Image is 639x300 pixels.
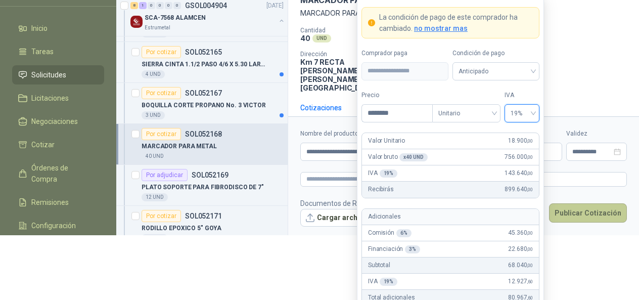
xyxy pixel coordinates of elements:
p: SOL052168 [185,131,222,138]
a: Remisiones [12,193,104,212]
p: Dirección [300,51,393,58]
span: Unitario [438,106,494,121]
span: 143.640 [505,168,533,178]
p: Estrumetal [145,24,170,32]
label: Condición de pago [452,49,539,58]
span: ,00 [527,154,533,160]
p: MARCADOR PARA METAL [142,142,217,151]
p: La condición de pago de este comprador ha cambiado. [379,12,533,34]
div: 0 [156,2,164,9]
span: Solicitudes [31,69,66,80]
p: Valor Unitario [368,136,405,146]
label: Comprador paga [361,49,448,58]
span: 12.927 [508,277,533,286]
a: Cotizar [12,135,104,154]
a: Tareas [12,42,104,61]
p: Km 7 RECTA [PERSON_NAME] Palmira , [PERSON_NAME][GEOGRAPHIC_DATA] [300,58,393,92]
span: ,00 [527,263,533,268]
span: Remisiones [31,197,69,208]
p: Valor bruto [368,152,428,162]
div: 3 UND [142,111,165,119]
p: Financiación [368,244,420,254]
div: 0 [165,2,172,9]
span: Negociaciones [31,116,78,127]
a: Licitaciones [12,89,104,108]
a: Configuración [12,216,104,235]
span: ,00 [527,246,533,252]
span: 756.000 [505,152,533,162]
p: SIERRA CINTA 1.1/2 PASO 4/6 X 5.30 LARGO [142,60,267,69]
div: 19 % [380,169,398,178]
div: 40 UND [142,152,168,160]
a: Negociaciones [12,112,104,131]
a: Por adjudicarSOL052169PLATO SOPORTE PARA FIBRODISCO DE 7"12 UND [116,165,288,206]
span: 899.640 [505,185,533,194]
p: MARCADOR PARA METAL [300,8,627,19]
a: Por cotizarSOL052167BOQUILLA CORTE PROPANO No. 3 VICTOR3 UND [116,83,288,124]
span: ,00 [527,138,533,144]
a: Por cotizarSOL052171RODILLO EPOXICO 5" GOYA24 UND [116,206,288,247]
span: ,00 [527,230,533,236]
span: Anticipado [459,64,533,79]
a: Por cotizarSOL052168MARCADOR PARA METAL40 UND [116,124,288,165]
div: 3 % [405,245,420,253]
img: Company Logo [130,16,143,28]
span: ,00 [527,170,533,176]
p: Adicionales [368,212,400,222]
span: 18.900 [508,136,533,146]
span: Órdenes de Compra [31,162,95,185]
p: GSOL004904 [185,2,227,9]
label: Nombre del producto [300,129,421,139]
p: SOL052167 [185,90,222,97]
div: Por cotizar [142,87,181,99]
div: Por adjudicar [142,169,188,181]
p: SCA-7568 ALAMCEN [145,13,206,23]
div: 0 [148,2,155,9]
p: SOL052171 [185,212,222,220]
button: Cargar archivo [300,209,373,227]
div: 6 % [396,229,412,237]
span: Inicio [31,23,48,34]
label: Precio [361,91,432,100]
p: IVA [368,277,397,286]
p: Cantidad [300,27,415,34]
div: Por cotizar [142,128,181,140]
p: PLATO SOPORTE PARA FIBRODISCO DE 7" [142,183,264,192]
p: [DATE] [266,1,284,11]
div: 24 UND [142,234,168,242]
p: Recibirás [368,185,394,194]
div: 4 UND [142,70,165,78]
span: Configuración [31,220,76,231]
p: 40 [300,34,310,42]
label: IVA [505,91,539,100]
p: RODILLO EPOXICO 5" GOYA [142,224,221,233]
span: 68.040 [508,261,533,270]
a: Solicitudes [12,65,104,84]
div: 0 [173,2,181,9]
span: exclamation-circle [368,19,375,26]
div: 19 % [380,278,398,286]
p: BOQUILLA CORTE PROPANO No. 3 VICTOR [142,101,266,110]
div: 1 [139,2,147,9]
p: Comisión [368,228,412,238]
a: Por cotizarSOL052165SIERRA CINTA 1.1/2 PASO 4/6 X 5.30 LARGO4 UND [116,42,288,83]
div: Por cotizar [142,210,181,222]
div: 12 UND [142,193,168,201]
button: Publicar Cotización [549,203,627,223]
span: Cotizar [31,139,55,150]
span: Licitaciones [31,93,69,104]
a: Órdenes de Compra [12,158,104,189]
p: Subtotal [368,261,390,270]
p: SOL052169 [192,172,229,179]
span: ,60 [527,279,533,284]
span: 19% [511,106,533,121]
p: IVA [368,168,397,178]
div: x 40 UND [399,153,427,161]
label: Validez [566,129,627,139]
div: 8 [130,2,138,9]
span: 22.680 [508,244,533,254]
span: 45.360 [508,228,533,238]
a: Inicio [12,19,104,38]
div: UND [312,34,331,42]
div: Por cotizar [142,46,181,58]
